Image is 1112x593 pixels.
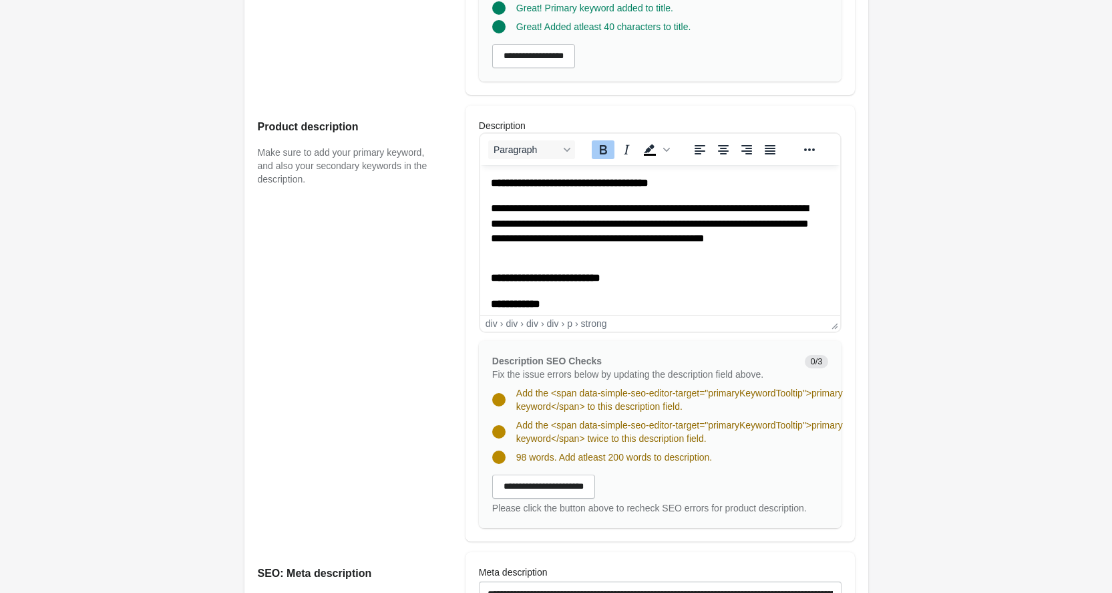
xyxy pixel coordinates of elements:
[11,11,349,267] body: Rich Text Area. Press ALT-0 for help.
[492,356,602,366] span: Description SEO Checks
[506,318,518,329] div: div
[516,21,691,32] span: Great! Added atleast 40 characters to title.
[798,140,821,159] button: Reveal or hide additional toolbar items
[561,318,564,329] div: ›
[689,140,711,159] button: Align left
[826,316,840,332] div: Press the Up and Down arrow keys to resize the editor.
[712,140,735,159] button: Align center
[547,318,559,329] div: div
[581,318,607,329] div: strong
[492,501,828,515] div: Please click the button above to recheck SEO errors for product description.
[516,420,843,444] span: Add the <span data-simple-seo-editor-target="primaryKeywordTooltip">primary keyword</span> twice ...
[735,140,758,159] button: Align right
[258,119,439,135] h2: Product description
[258,566,439,582] h2: SEO: Meta description
[516,388,843,412] span: Add the <span data-simple-seo-editor-target="primaryKeywordTooltip">primary keyword</span> to thi...
[615,140,638,159] button: Italic
[520,318,524,329] div: ›
[488,140,575,159] button: Blocks
[258,146,439,186] p: Make sure to add your primary keyword, and also your secondary keywords in the description.
[592,140,614,159] button: Bold
[541,318,544,329] div: ›
[516,452,712,463] span: 98 words. Add atleast 200 words to description.
[638,140,672,159] div: Background color
[486,318,498,329] div: div
[494,144,559,155] span: Paragraph
[479,566,548,579] label: Meta description
[526,318,538,329] div: div
[492,368,795,381] p: Fix the issue errors below by updating the description field above.
[480,165,840,315] iframe: Rich Text Area
[759,140,781,159] button: Justify
[805,355,827,368] span: 0/3
[567,318,572,329] div: p
[500,318,504,329] div: ›
[516,3,673,13] span: Great! Primary keyword added to title.
[466,106,855,542] div: Description
[575,318,578,329] div: ›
